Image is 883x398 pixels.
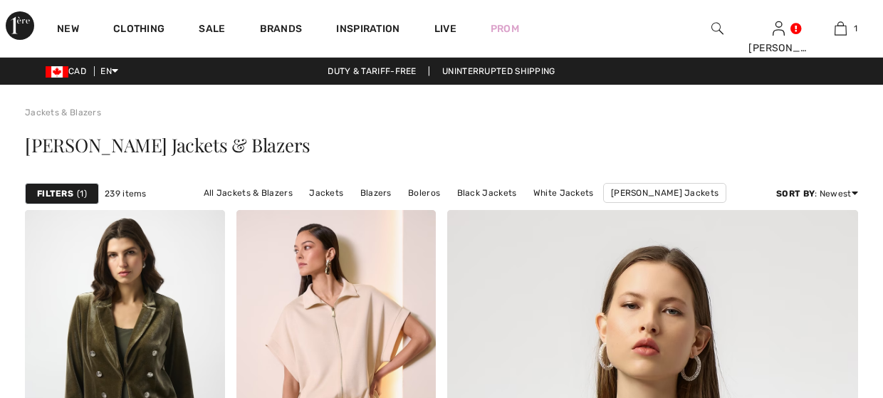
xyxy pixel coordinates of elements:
strong: Filters [37,187,73,200]
a: Live [434,21,456,36]
a: Prom [491,21,519,36]
div: : Newest [776,187,858,200]
img: search the website [711,20,723,37]
span: 239 items [105,187,147,200]
a: White Jackets [526,184,601,202]
span: 1 [854,22,857,35]
img: My Info [773,20,785,37]
a: [PERSON_NAME] Jackets [603,183,726,203]
a: Boleros [401,184,447,202]
a: Blue Jackets [471,203,540,221]
a: Black Jackets [450,184,524,202]
a: Sign In [773,21,785,35]
a: Jackets [302,184,350,202]
a: Jackets & Blazers [25,108,101,117]
img: Canadian Dollar [46,66,68,78]
a: All Jackets & Blazers [197,184,300,202]
a: [PERSON_NAME] [383,203,469,221]
a: Clothing [113,23,164,38]
a: New [57,23,79,38]
span: 1 [77,187,87,200]
a: Brands [260,23,303,38]
span: Inspiration [336,23,399,38]
img: My Bag [835,20,847,37]
a: Sale [199,23,225,38]
a: Blazers [353,184,399,202]
span: EN [100,66,118,76]
img: 1ère Avenue [6,11,34,40]
span: [PERSON_NAME] Jackets & Blazers [25,132,310,157]
div: [PERSON_NAME] [748,41,809,56]
a: 1 [810,20,871,37]
span: CAD [46,66,92,76]
strong: Sort By [776,189,815,199]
